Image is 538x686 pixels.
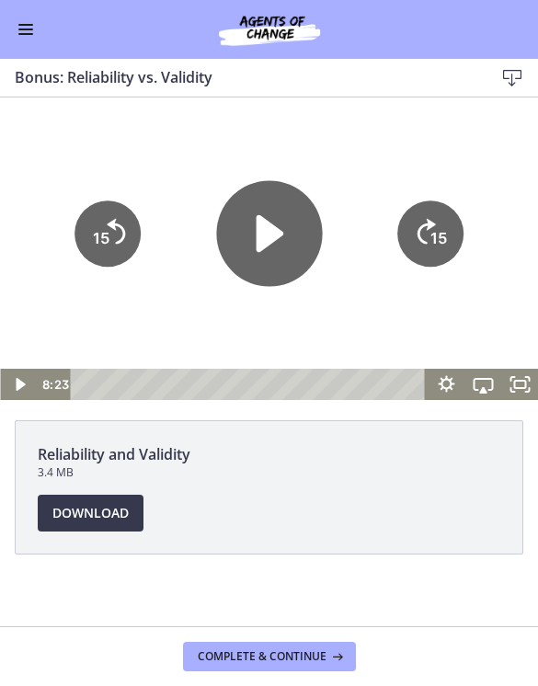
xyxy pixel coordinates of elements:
button: Play Video [216,83,322,189]
span: Complete & continue [198,649,326,664]
div: Playbar [85,271,418,303]
span: Download [52,502,129,524]
h3: Bonus: Reliability vs. Validity [15,66,464,88]
tspan: 15 [430,131,447,149]
tspan: 15 [93,131,109,149]
button: Show settings menu [428,271,464,303]
button: Skip back 15 seconds [74,103,141,169]
button: Enable menu [15,18,37,40]
span: 3.4 MB [38,465,500,480]
img: Agents of Change [177,11,361,48]
button: Skip ahead 15 seconds [397,103,464,169]
button: Fullscreen [501,271,538,303]
a: Download [38,495,143,532]
span: Reliability and Validity [38,443,500,465]
button: Complete & continue [183,642,356,671]
button: Airplay [464,271,501,303]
